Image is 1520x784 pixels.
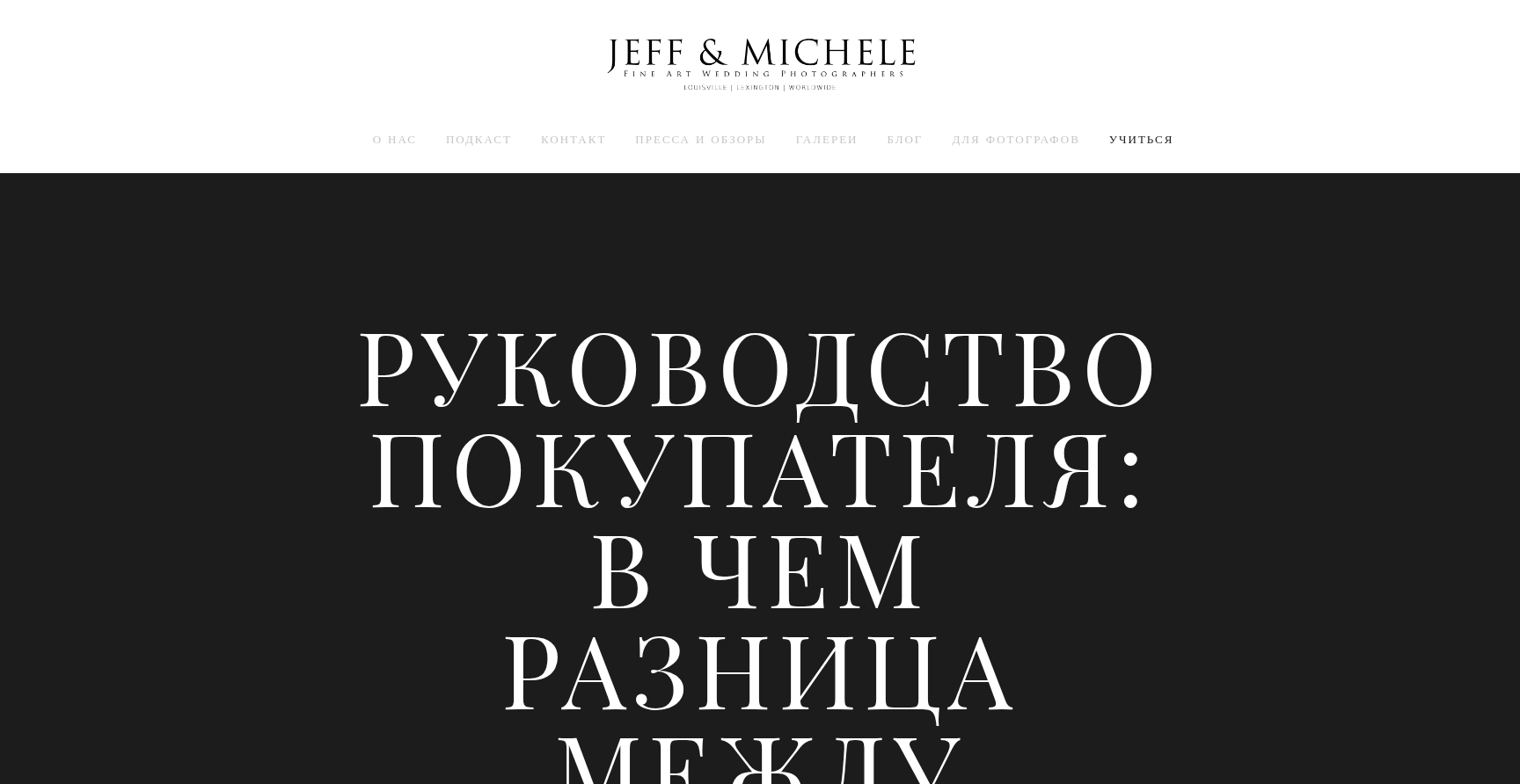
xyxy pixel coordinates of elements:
[1109,131,1173,148] font: Учиться
[1109,131,1173,147] a: Учиться
[796,131,859,148] font: Галереи
[635,131,766,148] font: Пресса и обзоры
[952,131,1079,147] a: Для фотографов
[541,131,606,148] font: Контакт
[373,131,417,148] font: О нас
[446,131,512,148] font: Подкаст
[796,131,859,147] a: Галереи
[888,131,924,148] font: Блог
[541,131,606,147] a: Контакт
[888,131,924,147] a: Блог
[373,131,417,147] a: О нас
[952,131,1079,148] font: Для фотографов
[635,131,766,147] a: Пресса и обзоры
[584,22,936,108] img: Свадебные фотографы в Луисвилле — свадебные фотографы Джеффа и Мишель
[446,131,512,147] a: Подкаст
